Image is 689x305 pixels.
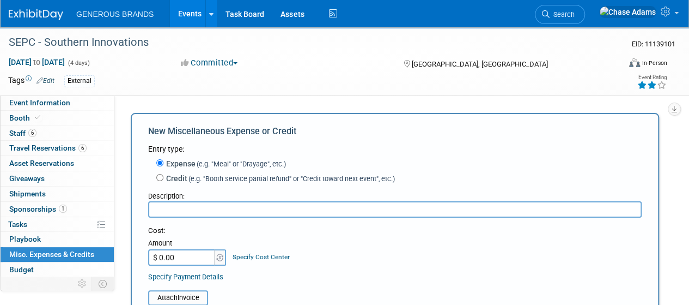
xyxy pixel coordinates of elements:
a: Sponsorships1 [1,202,114,217]
button: Committed [177,57,242,69]
body: Rich Text Area. Press ALT-0 for help. [6,4,486,15]
a: Specify Cost Center [233,253,290,261]
span: (e.g. "Booth service partial refund" or "Credit toward next event", etc.) [187,175,395,183]
a: Asset Reservations [1,156,114,171]
td: Toggle Event Tabs [92,277,114,291]
span: Playbook [9,235,41,243]
a: Playbook [1,232,114,247]
span: Staff [9,129,36,137]
a: Budget [1,262,114,277]
span: Search [550,10,575,19]
span: Sponsorships [9,205,67,213]
span: Booth [9,113,42,122]
span: Asset Reservations [9,159,74,168]
a: Specify Payment Details [148,273,223,281]
i: Booth reservation complete [35,115,40,121]
div: Event Rating [637,75,667,80]
a: Giveaways [1,171,114,186]
div: Description: [148,187,642,201]
div: Cost: [148,226,642,236]
a: Shipments [1,187,114,201]
span: Travel Reservations [9,143,87,152]
a: Staff6 [1,126,114,141]
div: New Miscellaneous Expense or Credit [148,125,642,143]
img: Format-Inperson.png [629,58,640,67]
span: Shipments [9,189,46,198]
span: Budget [9,265,34,274]
div: Entry type: [148,143,642,154]
span: GENEROUS BRANDS [76,10,154,19]
span: (e.g. "Meal" or "Drayage", etc.) [196,160,286,168]
span: Misc. Expenses & Credits [9,250,94,259]
span: Tasks [8,220,27,229]
td: Personalize Event Tab Strip [73,277,92,291]
span: 1 [59,205,67,213]
label: Expense [163,158,286,169]
span: Event ID: 11139101 [632,40,675,48]
div: External [64,75,95,87]
span: (4 days) [67,59,90,67]
a: Booth [1,111,114,125]
label: Credit [163,173,395,184]
span: [DATE] [DATE] [8,57,65,67]
a: Edit [36,77,54,85]
a: Event Information [1,95,114,110]
img: Chase Adams [599,6,656,18]
img: ExhibitDay [9,9,63,20]
a: Travel Reservations6 [1,141,114,156]
a: Search [535,5,585,24]
span: Event Information [9,98,70,107]
span: 6 [78,144,87,152]
span: to [32,58,42,67]
a: Tasks [1,217,114,232]
span: Giveaways [9,174,45,183]
div: Event Format [571,57,667,73]
div: Amount [148,238,227,249]
td: Tags [8,75,54,87]
span: 6 [28,129,36,137]
span: [GEOGRAPHIC_DATA], [GEOGRAPHIC_DATA] [411,60,547,68]
div: SEPC - Southern Innovations [5,33,611,52]
div: In-Person [642,59,667,67]
a: Misc. Expenses & Credits [1,247,114,262]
